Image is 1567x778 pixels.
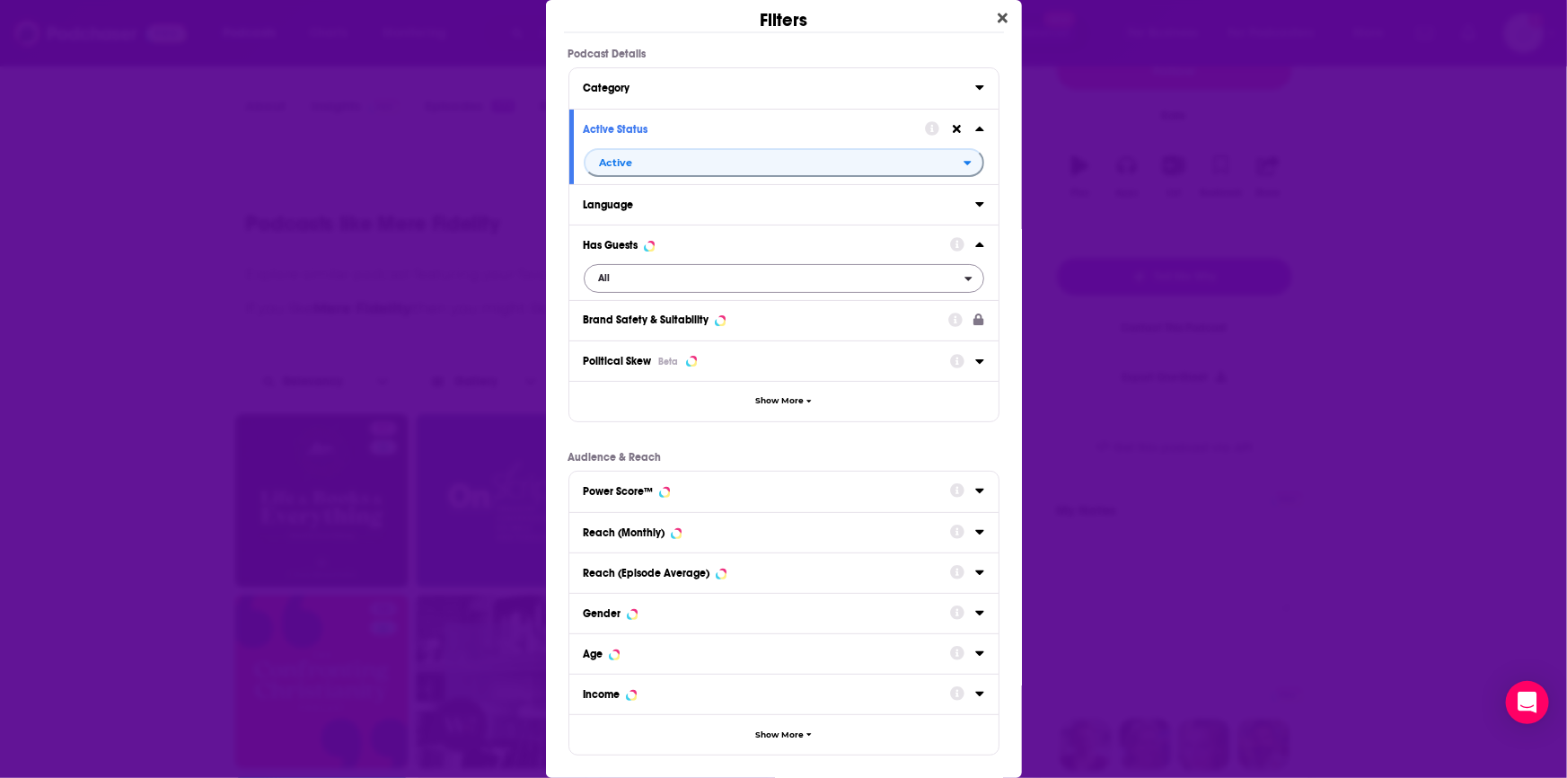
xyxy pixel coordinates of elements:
span: Show More [755,730,804,740]
a: Brand Safety & Suitability [584,308,984,331]
div: Open Intercom Messenger [1506,681,1549,724]
h2: filter dropdown [584,264,984,293]
h2: filter dropdown [584,148,984,177]
button: Show More [569,714,999,755]
div: Category [584,82,964,94]
p: Audience & Reach [568,451,999,464]
button: Language [584,192,975,215]
button: Age [584,641,950,664]
div: Active Status [584,123,913,136]
button: Close [990,7,1015,30]
button: open menu [584,264,984,293]
div: Brand Safety & Suitability [584,314,709,326]
div: Reach (Monthly) [584,526,665,539]
p: Podcast Details [568,48,999,60]
button: Gender [584,601,950,623]
span: Political Skew [584,355,652,367]
button: Show More [569,381,999,421]
button: Income [584,682,950,704]
div: Reach (Episode Average) [584,567,710,579]
button: Has Guests [584,233,950,255]
span: Show More [755,396,804,406]
div: Power Score™ [584,485,654,498]
button: Active Status [584,117,925,139]
button: Brand Safety & Suitability [584,308,949,331]
div: Gender [584,607,621,620]
div: Income [584,688,621,701]
button: Political SkewBeta [584,349,950,373]
button: Reach (Episode Average) [584,561,950,583]
div: Age [584,648,603,660]
span: All [599,273,611,283]
button: Power Score™ [584,479,950,501]
button: Reach (Monthly) [584,520,950,543]
span: Active [600,158,633,168]
div: Language [584,199,964,211]
div: Has Guests [584,239,638,252]
div: Beta [659,356,679,367]
button: open menu [584,148,984,177]
button: Category [584,75,975,98]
